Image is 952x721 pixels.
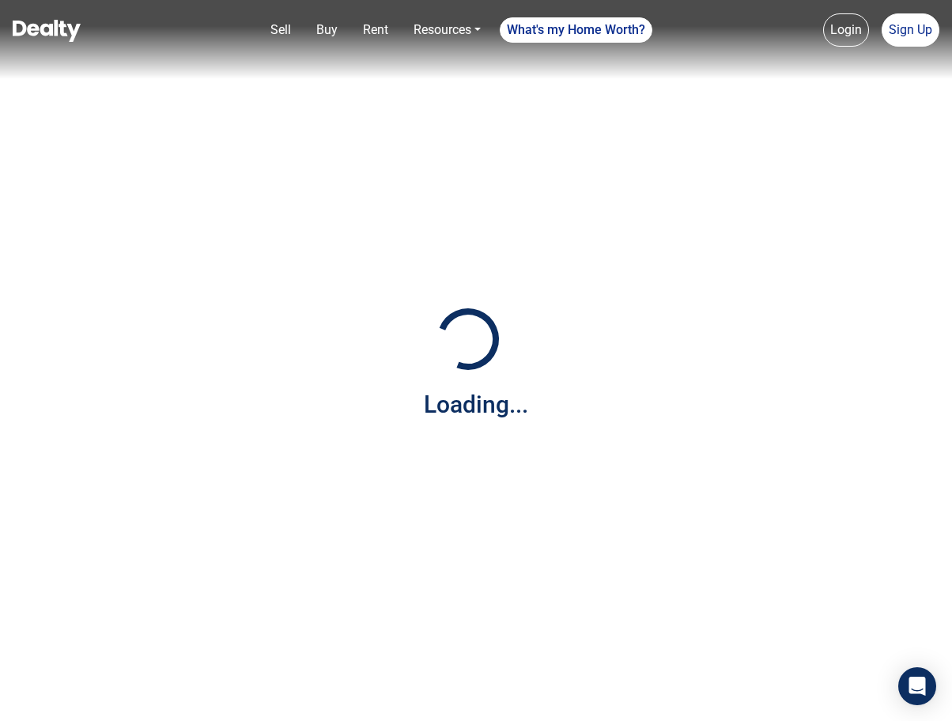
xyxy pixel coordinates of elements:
a: Login [823,13,869,47]
a: Buy [310,14,344,46]
a: Rent [357,14,395,46]
a: What's my Home Worth? [500,17,652,43]
iframe: BigID CMP Widget [8,674,55,721]
a: Sign Up [882,13,939,47]
a: Sell [264,14,297,46]
img: Loading [429,300,508,379]
div: Loading... [424,387,528,422]
a: Resources [407,14,487,46]
img: Dealty - Buy, Sell & Rent Homes [13,20,81,42]
div: Open Intercom Messenger [898,667,936,705]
